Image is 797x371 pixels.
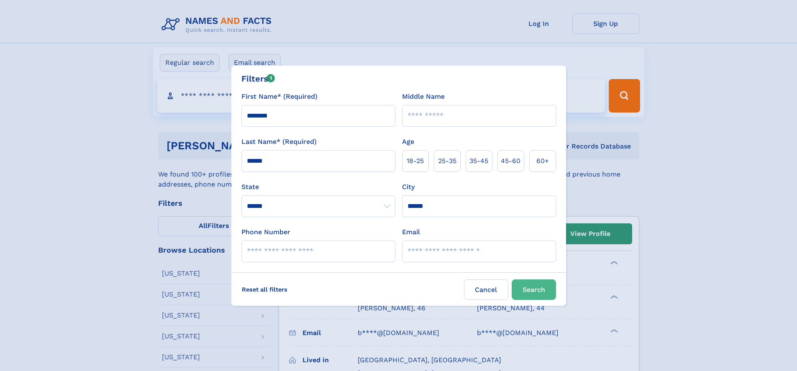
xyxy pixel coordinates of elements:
[241,227,290,237] label: Phone Number
[402,182,415,192] label: City
[469,156,488,166] span: 35‑45
[536,156,549,166] span: 60+
[241,182,395,192] label: State
[402,137,414,147] label: Age
[512,279,556,300] button: Search
[241,92,318,102] label: First Name* (Required)
[236,279,293,299] label: Reset all filters
[241,137,317,147] label: Last Name* (Required)
[464,279,508,300] label: Cancel
[402,92,445,102] label: Middle Name
[501,156,520,166] span: 45‑60
[407,156,424,166] span: 18‑25
[402,227,420,237] label: Email
[241,72,275,85] div: Filters
[438,156,456,166] span: 25‑35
